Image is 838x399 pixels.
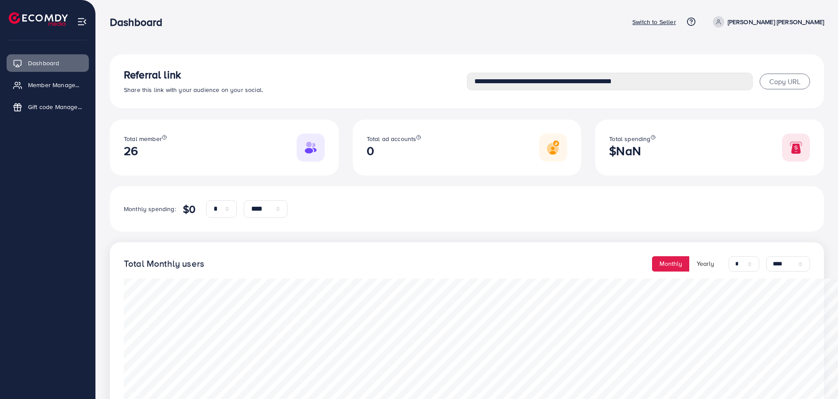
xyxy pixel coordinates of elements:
h4: $0 [183,203,196,215]
h2: 0 [367,144,421,158]
h3: Referral link [124,68,467,81]
img: logo [9,12,68,26]
span: Total spending [609,134,650,143]
span: Total ad accounts [367,134,417,143]
img: menu [77,17,87,27]
img: Responsive image [782,134,810,162]
a: [PERSON_NAME] [PERSON_NAME] [709,16,824,28]
span: Gift code Management [28,102,82,111]
a: Gift code Management [7,98,89,116]
img: Responsive image [539,134,567,162]
span: Copy URL [769,77,800,86]
span: Member Management [28,81,82,89]
button: Copy URL [760,74,810,89]
p: Switch to Seller [632,17,676,27]
h4: Total Monthly users [124,258,204,269]
button: Monthly [652,256,690,272]
p: Monthly spending: [124,204,176,214]
img: Responsive image [297,134,325,162]
span: Total member [124,134,162,143]
p: [PERSON_NAME] [PERSON_NAME] [728,17,824,27]
a: Dashboard [7,54,89,72]
a: Member Management [7,76,89,94]
h2: 26 [124,144,167,158]
button: Yearly [689,256,722,272]
h3: Dashboard [110,16,169,28]
h2: $NaN [609,144,655,158]
span: Share this link with your audience on your social. [124,85,263,94]
span: Dashboard [28,59,59,67]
